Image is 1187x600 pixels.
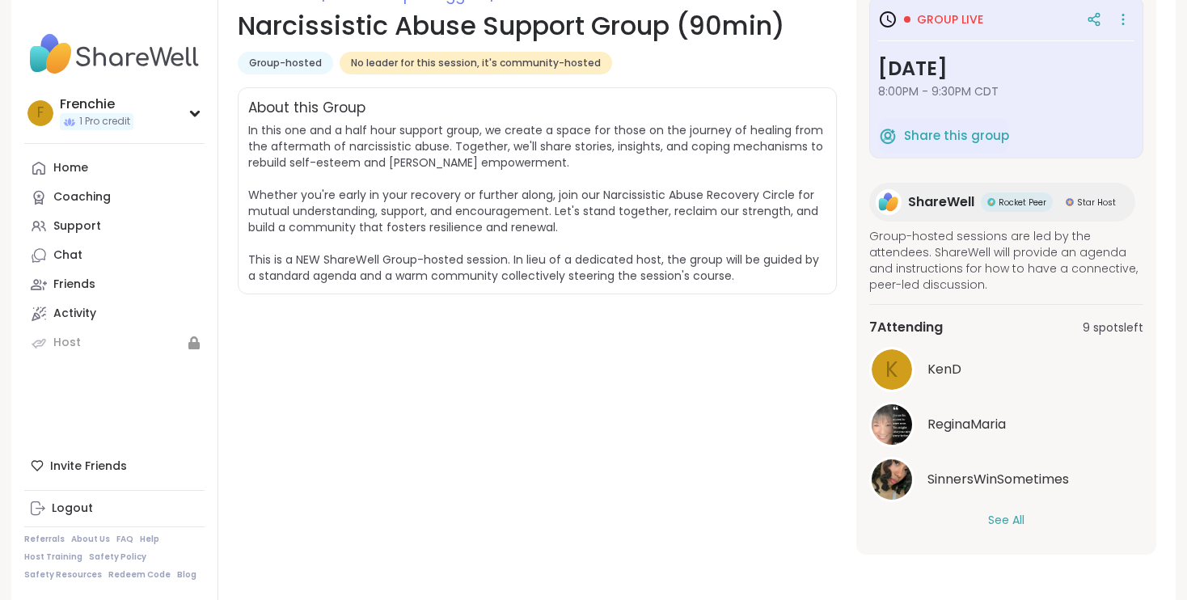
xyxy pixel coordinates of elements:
span: ShareWell [908,192,974,212]
button: See All [988,512,1024,529]
a: Referrals [24,534,65,545]
a: Help [140,534,159,545]
a: Host [24,328,205,357]
a: Chat [24,241,205,270]
img: ShareWell [876,189,902,215]
img: SinnersWinSometimes [872,459,912,500]
span: Group-hosted sessions are led by the attendees. ShareWell will provide an agenda and instructions... [869,228,1143,293]
div: Chat [53,247,82,264]
span: KenD [927,360,961,379]
h3: [DATE] [878,54,1134,83]
a: SinnersWinSometimesSinnersWinSometimes [869,457,1143,502]
span: K [885,354,898,386]
a: Friends [24,270,205,299]
span: 7 Attending [869,318,943,337]
a: Activity [24,299,205,328]
div: Logout [52,501,93,517]
span: 1 Pro credit [79,115,130,129]
a: ReginaMariaReginaMaria [869,402,1143,447]
div: Frenchie [60,95,133,113]
a: Home [24,154,205,183]
a: Safety Policy [89,551,146,563]
span: Group-hosted [249,57,322,70]
div: Support [53,218,101,235]
h1: Narcissistic Abuse Support Group (90min) [238,6,837,45]
img: ReginaMaria [872,404,912,445]
span: 9 spots left [1083,319,1143,336]
a: ShareWellShareWellRocket PeerRocket PeerStar HostStar Host [869,183,1135,222]
a: Redeem Code [108,569,171,581]
span: 8:00PM - 9:30PM CDT [878,83,1134,99]
div: Host [53,335,81,351]
a: Support [24,212,205,241]
span: SinnersWinSometimes [927,470,1069,489]
a: Safety Resources [24,569,102,581]
h2: About this Group [248,98,365,119]
img: ShareWell Nav Logo [24,26,205,82]
a: FAQ [116,534,133,545]
span: F [37,103,44,124]
img: ShareWell Logomark [878,126,898,146]
a: KKenD [869,347,1143,392]
button: Share this group [878,119,1009,153]
div: Activity [53,306,96,322]
span: Group live [917,11,983,27]
span: Share this group [904,127,1009,146]
div: Home [53,160,88,176]
span: Rocket Peer [999,196,1046,209]
img: Star Host [1066,198,1074,206]
div: Coaching [53,189,111,205]
a: Blog [177,569,196,581]
span: ReginaMaria [927,415,1006,434]
a: Logout [24,494,205,523]
img: Rocket Peer [987,198,995,206]
span: In this one and a half hour support group, we create a space for those on the journey of healing ... [248,122,823,284]
div: Invite Friends [24,451,205,480]
div: Friends [53,277,95,293]
span: Star Host [1077,196,1116,209]
span: No leader for this session, it's community-hosted [351,57,601,70]
a: Host Training [24,551,82,563]
a: Coaching [24,183,205,212]
a: About Us [71,534,110,545]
